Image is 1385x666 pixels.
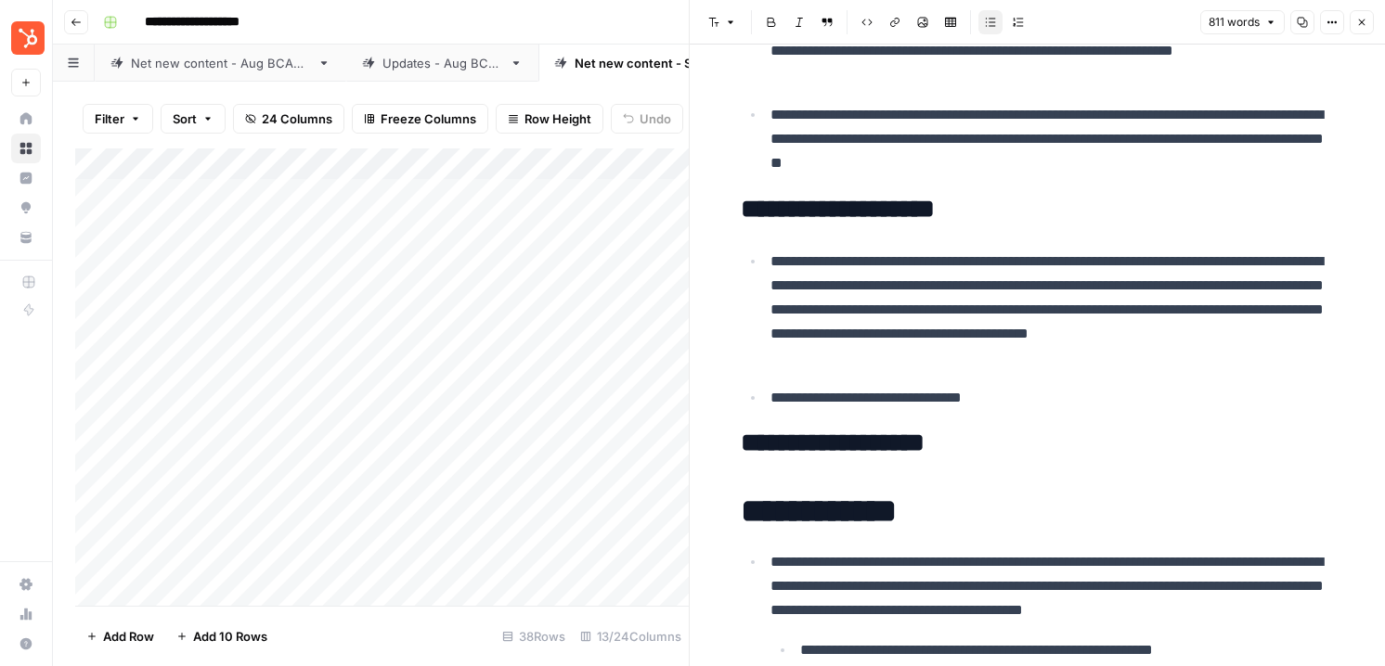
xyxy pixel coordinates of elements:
button: Workspace: Blog Content Action Plan [11,15,41,61]
button: 811 words [1200,10,1285,34]
button: Filter [83,104,153,134]
div: Updates - Aug BCAP [382,54,502,72]
a: Settings [11,570,41,599]
a: Opportunities [11,193,41,223]
button: 24 Columns [233,104,344,134]
button: Sort [161,104,226,134]
button: Add 10 Rows [165,621,278,651]
span: 811 words [1209,14,1260,31]
div: 38 Rows [495,621,573,651]
button: Add Row [75,621,165,651]
button: Freeze Columns [352,104,488,134]
span: Sort [173,109,197,128]
a: Home [11,104,41,134]
span: Add Row [103,627,154,646]
span: Undo [640,109,671,128]
a: Your Data [11,223,41,252]
div: Net new content - Sep BCAP [575,54,743,72]
a: Updates - Aug BCAP [346,45,538,82]
a: Net new content - Aug BCAP 2 [95,45,346,82]
button: Undo [611,104,683,134]
a: Browse [11,134,41,163]
span: Freeze Columns [381,109,476,128]
span: Add 10 Rows [193,627,267,646]
a: Net new content - Sep BCAP [538,45,779,82]
span: 24 Columns [262,109,332,128]
a: Insights [11,163,41,193]
button: Help + Support [11,629,41,659]
span: Filter [95,109,124,128]
div: Net new content - Aug BCAP 2 [131,54,310,72]
button: Row Height [496,104,603,134]
div: 13/24 Columns [573,621,689,651]
a: Usage [11,599,41,629]
span: Row Height [524,109,591,128]
img: Blog Content Action Plan Logo [11,21,45,55]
